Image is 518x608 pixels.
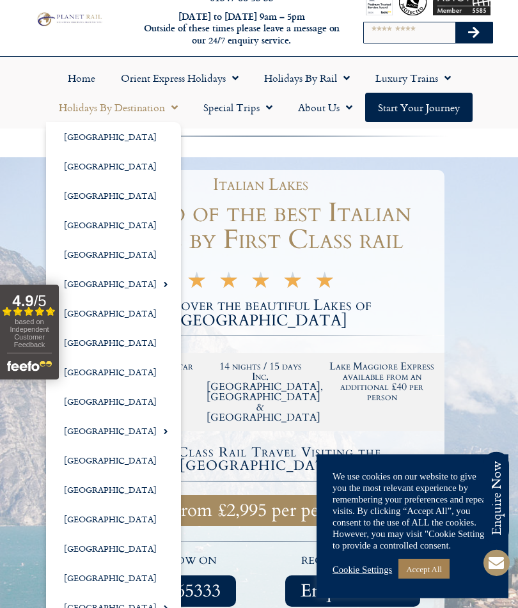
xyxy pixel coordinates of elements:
[46,417,181,446] a: [GEOGRAPHIC_DATA]
[191,93,285,123] a: Special Trips
[46,534,181,564] a: [GEOGRAPHIC_DATA]
[141,12,342,47] h6: [DATE] to [DATE] 9am – 5pm Outside of these times please leave a message on our 24/7 enquiry serv...
[283,278,302,290] i: ★
[251,278,271,290] i: ★
[46,476,181,505] a: [GEOGRAPHIC_DATA]
[46,182,181,211] a: [GEOGRAPHIC_DATA]
[285,576,420,607] a: Enquire Now
[108,64,251,93] a: Orient Express Holidays
[315,278,334,290] i: ★
[46,270,181,299] a: [GEOGRAPHIC_DATA]
[327,362,436,403] h2: Lake Maggiore Express available from an additional £40 per person
[35,12,104,29] img: Planet Rail Train Holidays Logo
[46,211,181,240] a: [GEOGRAPHIC_DATA]
[267,554,439,570] p: request a quote
[365,93,473,123] a: Start your Journey
[46,387,181,417] a: [GEOGRAPHIC_DATA]
[46,93,191,123] a: Holidays by Destination
[46,329,181,358] a: [GEOGRAPHIC_DATA]
[333,471,492,551] div: We use cookies on our website to give you the most relevant experience by remembering your prefer...
[187,275,334,290] div: 5/5
[55,64,108,93] a: Home
[46,564,181,593] a: [GEOGRAPHIC_DATA]
[46,299,181,329] a: [GEOGRAPHIC_DATA]
[46,152,181,182] a: [GEOGRAPHIC_DATA]
[6,64,512,123] nav: Menu
[79,446,443,473] h4: First Class Rail Travel Visiting the [GEOGRAPHIC_DATA]
[187,278,207,290] i: ★
[46,446,181,476] a: [GEOGRAPHIC_DATA]
[398,559,450,579] a: Accept All
[285,93,365,123] a: About Us
[207,362,315,423] h2: 14 nights / 15 days Inc. [GEOGRAPHIC_DATA], [GEOGRAPHIC_DATA] & [GEOGRAPHIC_DATA]
[46,505,181,534] a: [GEOGRAPHIC_DATA]
[77,299,444,329] h2: Discover the beautiful Lakes of [GEOGRAPHIC_DATA]
[333,564,392,575] a: Cookie Settings
[46,123,181,152] a: [GEOGRAPHIC_DATA]
[251,64,363,93] a: Holidays by Rail
[155,495,366,527] a: From £2,995 per person
[455,23,492,43] button: Search
[301,584,405,600] span: Enquire Now
[363,64,464,93] a: Luxury Trains
[46,240,181,270] a: [GEOGRAPHIC_DATA]
[219,278,239,290] i: ★
[171,503,351,519] span: From £2,995 per person
[46,358,181,387] a: [GEOGRAPHIC_DATA]
[83,177,438,194] h1: Italian Lakes
[77,200,444,254] h1: A trio of the best Italian Lakes by First Class rail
